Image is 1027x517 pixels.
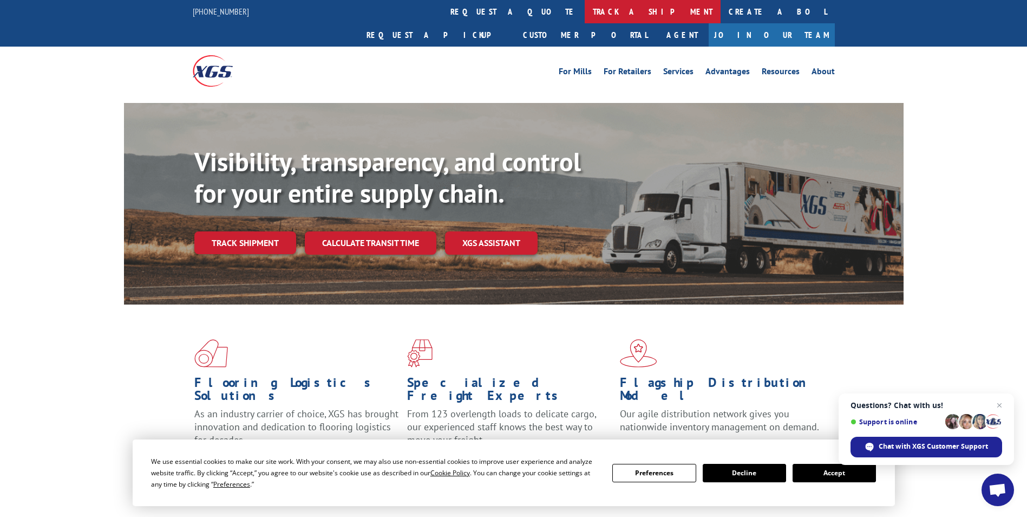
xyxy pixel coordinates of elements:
[851,401,1002,410] span: Questions? Chat with us!
[709,23,835,47] a: Join Our Team
[793,464,876,482] button: Accept
[194,145,581,210] b: Visibility, transparency, and control for your entire supply chain.
[193,6,249,17] a: [PHONE_NUMBER]
[812,67,835,79] a: About
[194,376,399,408] h1: Flooring Logistics Solutions
[305,231,436,255] a: Calculate transit time
[620,408,819,433] span: Our agile distribution network gives you nationwide inventory management on demand.
[703,464,786,482] button: Decline
[762,67,800,79] a: Resources
[879,442,988,451] span: Chat with XGS Customer Support
[559,67,592,79] a: For Mills
[851,418,941,426] span: Support is online
[620,339,657,367] img: xgs-icon-flagship-distribution-model-red
[133,440,895,506] div: Cookie Consent Prompt
[194,339,228,367] img: xgs-icon-total-supply-chain-intelligence-red
[851,437,1002,457] span: Chat with XGS Customer Support
[663,67,694,79] a: Services
[656,23,709,47] a: Agent
[515,23,656,47] a: Customer Portal
[407,339,433,367] img: xgs-icon-focused-on-flooring-red
[194,231,296,254] a: Track shipment
[407,376,612,408] h1: Specialized Freight Experts
[358,23,515,47] a: Request a pickup
[445,231,538,255] a: XGS ASSISTANT
[151,456,599,490] div: We use essential cookies to make our site work. With your consent, we may also use non-essential ...
[982,474,1014,506] a: Open chat
[194,408,398,446] span: As an industry carrier of choice, XGS has brought innovation and dedication to flooring logistics...
[604,67,651,79] a: For Retailers
[620,376,825,408] h1: Flagship Distribution Model
[430,468,470,477] span: Cookie Policy
[213,480,250,489] span: Preferences
[705,67,750,79] a: Advantages
[612,464,696,482] button: Preferences
[407,408,612,456] p: From 123 overlength loads to delicate cargo, our experienced staff knows the best way to move you...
